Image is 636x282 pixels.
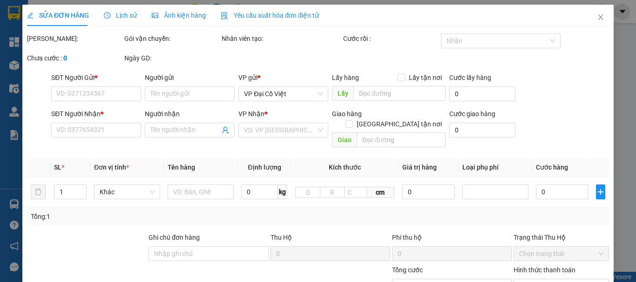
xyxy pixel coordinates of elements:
[366,187,394,198] span: cm
[168,184,234,199] input: VD: Bàn, Ghế
[588,5,614,31] button: Close
[248,164,281,171] span: Định lượng
[63,16,190,26] strong: CÔNG TY TNHH VĨNH QUANG
[238,110,264,118] span: VP Nhận
[332,110,362,118] span: Giao hàng
[145,109,235,119] div: Người nhận
[519,247,603,261] span: Chọn trạng thái
[86,49,108,56] span: Website
[27,12,34,19] span: edit
[51,72,141,83] div: SĐT Người Gửi
[152,12,158,19] span: picture
[402,164,436,171] span: Giá trị hàng
[8,14,52,58] img: logo
[145,72,235,83] div: Người gửi
[353,86,445,101] input: Dọc đường
[244,87,323,101] span: VP Đại Cồ Việt
[596,188,605,196] span: plus
[63,54,67,62] b: 0
[86,48,168,57] strong: : [DOMAIN_NAME]
[344,187,366,198] input: C
[104,12,110,19] span: clock-circle
[332,74,359,81] span: Lấy hàng
[222,126,229,134] span: user-add
[124,53,220,63] div: Ngày GD:
[405,72,445,83] span: Lấy tận nơi
[168,164,195,171] span: Tên hàng
[100,185,155,199] span: Khác
[392,266,423,274] span: Tổng cước
[343,33,439,44] div: Cước rồi :
[27,12,89,19] span: SỬA ĐƠN HÀNG
[31,184,46,199] button: delete
[278,184,287,199] span: kg
[104,12,137,19] span: Lịch sử
[270,234,291,241] span: Thu Hộ
[94,164,129,171] span: Đơn vị tính
[27,53,122,63] div: Chưa cước :
[221,12,228,20] img: icon
[329,164,361,171] span: Kích thước
[459,158,532,177] th: Loại phụ phí
[152,12,206,19] span: Ảnh kiện hàng
[96,39,157,46] strong: Hotline : 0889 23 23 23
[332,132,357,147] span: Giao
[449,123,515,138] input: Cước giao hàng
[449,110,495,118] label: Cước giao hàng
[514,232,609,243] div: Trạng thái Thu Hộ
[320,187,345,198] input: R
[352,119,445,129] span: [GEOGRAPHIC_DATA] tận nơi
[238,72,328,83] div: VP gửi
[449,74,491,81] label: Cước lấy hàng
[514,266,575,274] label: Hình thức thanh toán
[596,184,605,199] button: plus
[597,13,604,21] span: close
[89,27,164,37] strong: PHIẾU GỬI HÀNG
[295,187,320,198] input: D
[149,246,268,261] input: Ghi chú đơn hàng
[332,86,353,101] span: Lấy
[357,132,445,147] input: Dọc đường
[222,33,341,44] div: Nhân viên tạo:
[149,234,200,241] label: Ghi chú đơn hàng
[536,164,568,171] span: Cước hàng
[221,12,319,19] span: Yêu cầu xuất hóa đơn điện tử
[51,109,141,119] div: SĐT Người Nhận
[124,33,220,44] div: Gói vận chuyển:
[31,211,246,222] div: Tổng: 1
[54,164,61,171] span: SL
[449,86,515,101] input: Cước lấy hàng
[27,33,122,44] div: [PERSON_NAME]:
[392,232,512,246] div: Phí thu hộ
